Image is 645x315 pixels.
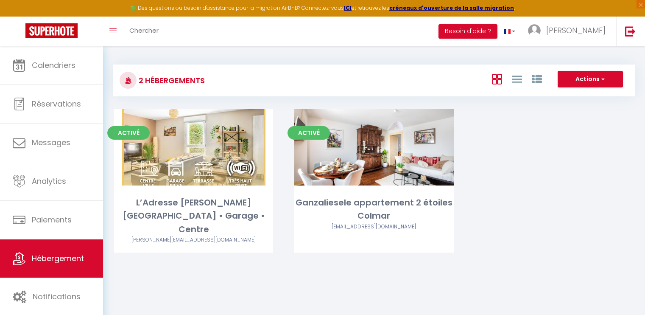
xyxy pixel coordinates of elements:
a: Chercher [123,17,165,46]
span: Calendriers [32,60,75,70]
span: Paiements [32,214,72,225]
span: Hébergement [32,253,84,264]
h3: 2 Hébergements [137,71,205,90]
span: Activé [107,126,150,140]
button: Besoin d'aide ? [438,24,497,39]
a: ICI [344,4,352,11]
span: Analytics [32,176,66,186]
img: logout [625,26,636,37]
div: Airbnb [114,236,273,244]
div: L’Adresse [PERSON_NAME][GEOGRAPHIC_DATA] • Garage • Centre [114,196,273,236]
div: Airbnb [294,223,453,231]
img: ... [528,24,541,37]
a: Vue en Box [492,72,502,86]
span: Messages [32,137,70,148]
span: Notifications [33,291,81,302]
button: Actions [558,71,623,88]
a: ... [PERSON_NAME] [522,17,616,46]
a: créneaux d'ouverture de la salle migration [389,4,514,11]
a: Vue en Liste [512,72,522,86]
img: Super Booking [25,23,78,38]
span: Réservations [32,98,81,109]
span: Chercher [129,26,159,35]
div: Ganzaliesele appartement 2 étoiles Colmar [294,196,453,223]
span: [PERSON_NAME] [546,25,606,36]
span: Activé [288,126,330,140]
a: Vue par Groupe [532,72,542,86]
